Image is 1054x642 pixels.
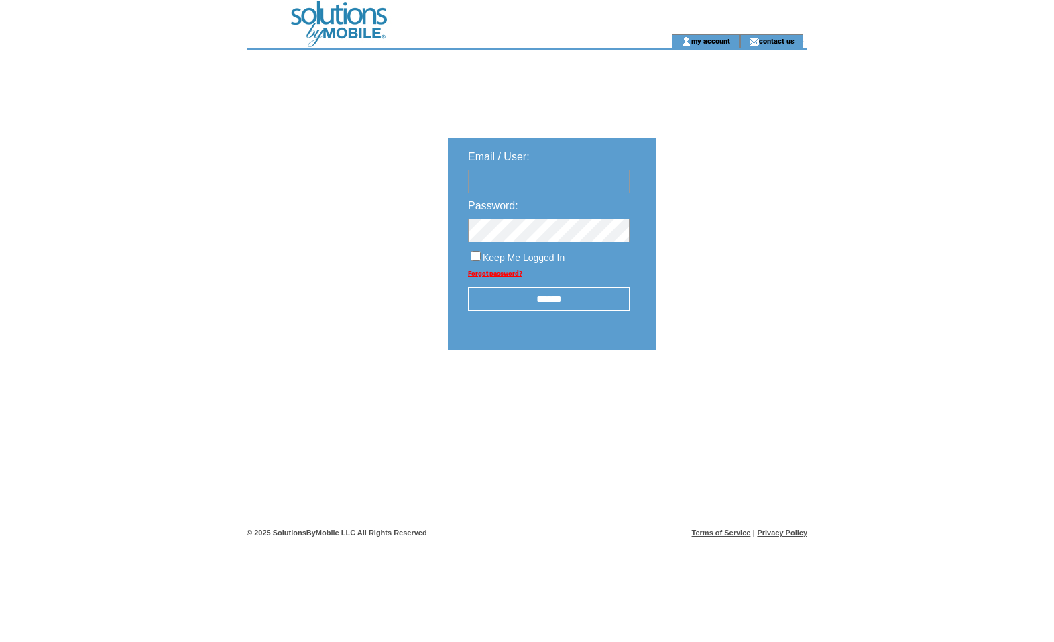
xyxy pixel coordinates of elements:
[753,529,755,537] span: |
[757,529,807,537] a: Privacy Policy
[692,529,751,537] a: Terms of Service
[695,384,762,400] img: transparent.png;jsessionid=12B3A7A3EF886F032E4A484D089175EB
[468,270,522,277] a: Forgot password?
[247,529,427,537] span: © 2025 SolutionsByMobile LLC All Rights Reserved
[759,36,795,45] a: contact us
[749,36,759,47] img: contact_us_icon.gif;jsessionid=12B3A7A3EF886F032E4A484D089175EB
[468,200,518,211] span: Password:
[468,151,530,162] span: Email / User:
[483,252,565,263] span: Keep Me Logged In
[681,36,691,47] img: account_icon.gif;jsessionid=12B3A7A3EF886F032E4A484D089175EB
[691,36,730,45] a: my account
